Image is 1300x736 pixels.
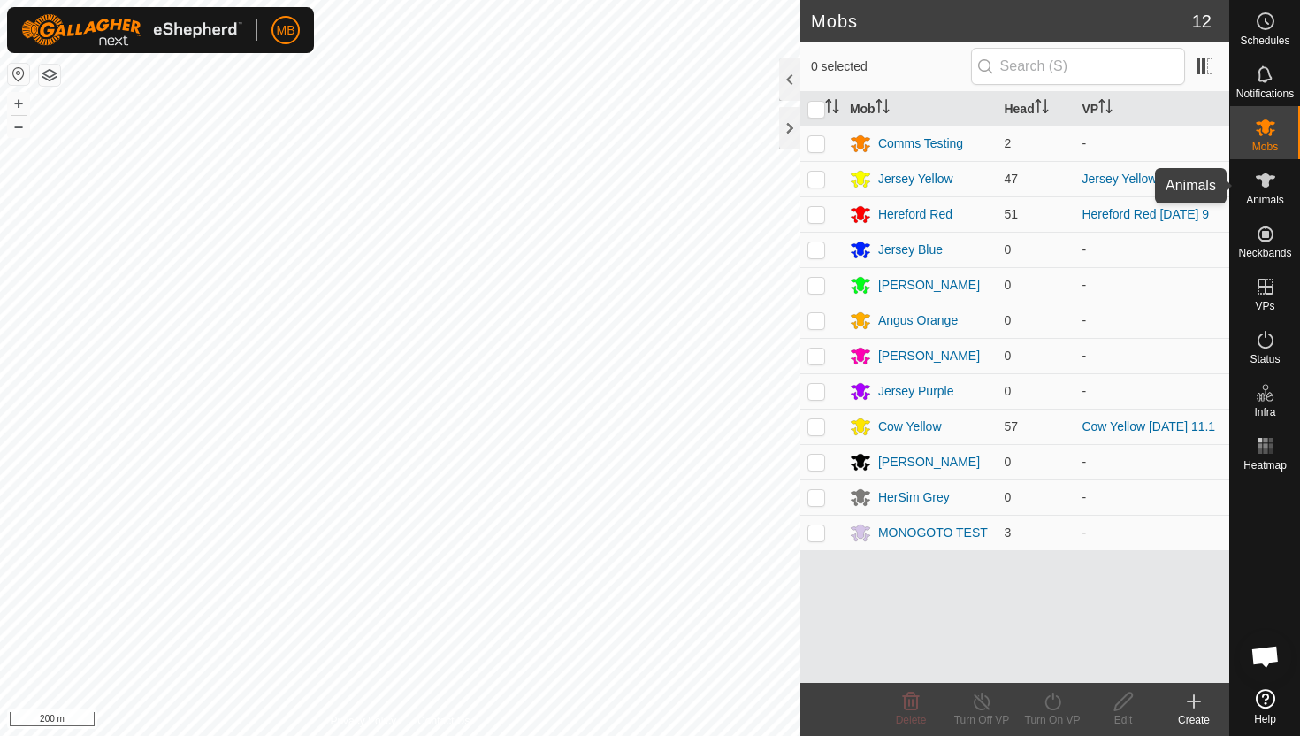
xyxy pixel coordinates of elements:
span: Mobs [1252,142,1278,152]
a: Cow Yellow [DATE] 11.1 [1082,419,1215,433]
span: Status [1250,354,1280,364]
span: 47 [1004,172,1018,186]
button: Map Layers [39,65,60,86]
div: HerSim Grey [878,488,950,507]
h2: Mobs [811,11,1192,32]
p-sorticon: Activate to sort [876,102,890,116]
span: Delete [896,714,927,726]
div: Turn Off VP [946,712,1017,728]
div: Jersey Blue [878,241,943,259]
td: - [1074,479,1229,515]
td: - [1074,515,1229,550]
p-sorticon: Activate to sort [1035,102,1049,116]
img: Gallagher Logo [21,14,242,46]
td: - [1074,126,1229,161]
span: Schedules [1240,35,1289,46]
span: Help [1254,714,1276,724]
span: 3 [1004,525,1011,540]
th: Mob [843,92,998,126]
td: - [1074,267,1229,303]
th: VP [1074,92,1229,126]
input: Search (S) [971,48,1185,85]
div: MONOGOTO TEST [878,524,988,542]
a: Jersey Yellow [DATE] 11 [1082,172,1216,186]
div: [PERSON_NAME] [878,276,980,295]
a: Contact Us [417,713,470,729]
span: 0 selected [811,57,971,76]
p-sorticon: Activate to sort [825,102,839,116]
td: - [1074,232,1229,267]
td: - [1074,444,1229,479]
span: 57 [1004,419,1018,433]
button: – [8,116,29,137]
button: + [8,93,29,114]
a: Hereford Red [DATE] 9 [1082,207,1209,221]
p-sorticon: Activate to sort [1098,102,1113,116]
div: [PERSON_NAME] [878,453,980,471]
span: 2 [1004,136,1011,150]
button: Reset Map [8,64,29,85]
a: Privacy Policy [330,713,396,729]
span: Infra [1254,407,1275,418]
div: Create [1159,712,1229,728]
span: 0 [1004,490,1011,504]
td: - [1074,338,1229,373]
td: - [1074,373,1229,409]
div: [PERSON_NAME] [878,347,980,365]
span: 0 [1004,455,1011,469]
a: Help [1230,682,1300,732]
span: Notifications [1236,88,1294,99]
div: Cow Yellow [878,418,942,436]
td: - [1074,303,1229,338]
span: Animals [1246,195,1284,205]
div: Comms Testing [878,134,963,153]
span: 0 [1004,242,1011,257]
span: 0 [1004,278,1011,292]
span: MB [277,21,295,40]
div: Edit [1088,712,1159,728]
span: 0 [1004,349,1011,363]
span: Heatmap [1243,460,1287,471]
span: 0 [1004,313,1011,327]
div: Hereford Red [878,205,952,224]
span: VPs [1255,301,1274,311]
span: 0 [1004,384,1011,398]
div: Jersey Purple [878,382,954,401]
span: 12 [1192,8,1212,34]
span: Neckbands [1238,248,1291,258]
div: Jersey Yellow [878,170,953,188]
th: Head [997,92,1074,126]
div: Open chat [1239,630,1292,683]
div: Angus Orange [878,311,958,330]
div: Turn On VP [1017,712,1088,728]
span: 51 [1004,207,1018,221]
